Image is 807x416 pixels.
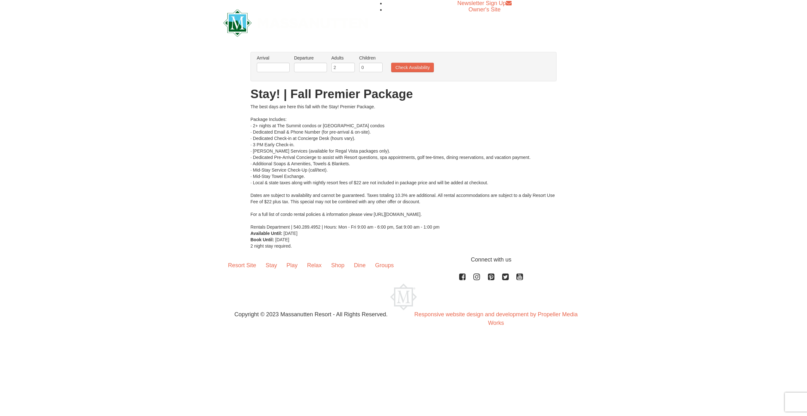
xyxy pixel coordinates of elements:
[414,311,577,326] a: Responsive website design and development by Propeller Media Works
[257,55,290,61] label: Arrival
[370,255,398,275] a: Groups
[250,243,292,249] span: 2 night stay required.
[261,255,282,275] a: Stay
[390,284,417,310] img: Massanutten Resort Logo
[275,237,289,242] span: [DATE]
[391,63,434,72] button: Check Availability
[223,255,261,275] a: Resort Site
[294,55,327,61] label: Departure
[219,310,403,319] p: Copyright © 2023 Massanutten Resort - All Rights Reserved.
[250,237,274,242] strong: Book Until:
[250,88,557,100] h1: Stay! | Fall Premier Package
[326,255,349,275] a: Shop
[223,9,368,37] img: Massanutten Resort Logo
[302,255,326,275] a: Relax
[349,255,370,275] a: Dine
[359,55,383,61] label: Children
[469,6,501,13] a: Owner's Site
[282,255,302,275] a: Play
[331,55,355,61] label: Adults
[223,255,584,264] p: Connect with us
[284,231,298,236] span: [DATE]
[250,104,557,230] div: The best days are here this fall with the Stay! Premier Package. Package Includes: · 2+ nights at...
[223,15,368,29] a: Massanutten Resort
[250,231,282,236] strong: Available Until:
